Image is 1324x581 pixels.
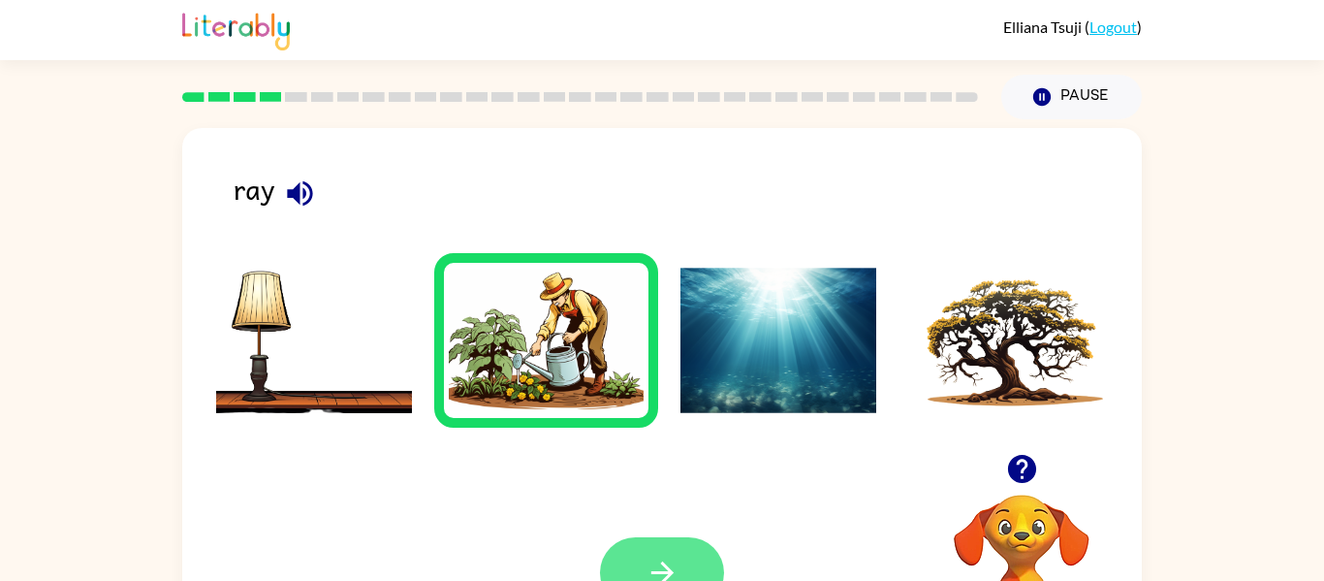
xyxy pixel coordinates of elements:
[1089,17,1137,36] a: Logout
[1003,17,1142,36] div: ( )
[913,268,1109,413] img: Answer choice 4
[1003,17,1085,36] span: Elliana Tsuji
[449,268,645,413] img: Answer choice 2
[1001,75,1142,119] button: Pause
[234,167,1142,228] div: ray
[182,8,290,50] img: Literably
[680,268,876,413] img: Answer choice 3
[216,268,412,413] img: Answer choice 1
